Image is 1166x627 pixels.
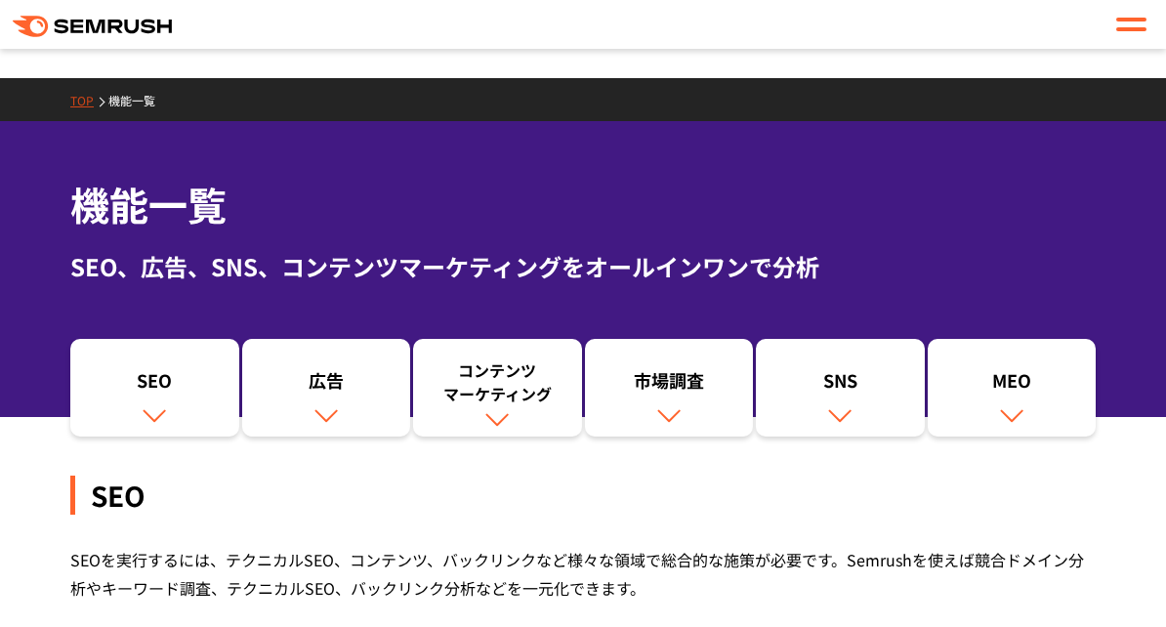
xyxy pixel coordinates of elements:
[70,476,1096,515] div: SEO
[937,368,1087,401] div: MEO
[252,368,401,401] div: 広告
[766,368,915,401] div: SNS
[585,339,754,437] a: 市場調査
[413,339,582,437] a: コンテンツマーケティング
[70,92,108,108] a: TOP
[108,92,170,108] a: 機能一覧
[70,546,1096,603] div: SEOを実行するには、テクニカルSEO、コンテンツ、バックリンクなど様々な領域で総合的な施策が必要です。Semrushを使えば競合ドメイン分析やキーワード調査、テクニカルSEO、バックリンク分析...
[423,358,572,405] div: コンテンツ マーケティング
[595,368,744,401] div: 市場調査
[70,339,239,437] a: SEO
[80,368,229,401] div: SEO
[928,339,1097,437] a: MEO
[756,339,925,437] a: SNS
[70,249,1096,284] div: SEO、広告、SNS、コンテンツマーケティングをオールインワンで分析
[70,176,1096,233] h1: 機能一覧
[242,339,411,437] a: 広告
